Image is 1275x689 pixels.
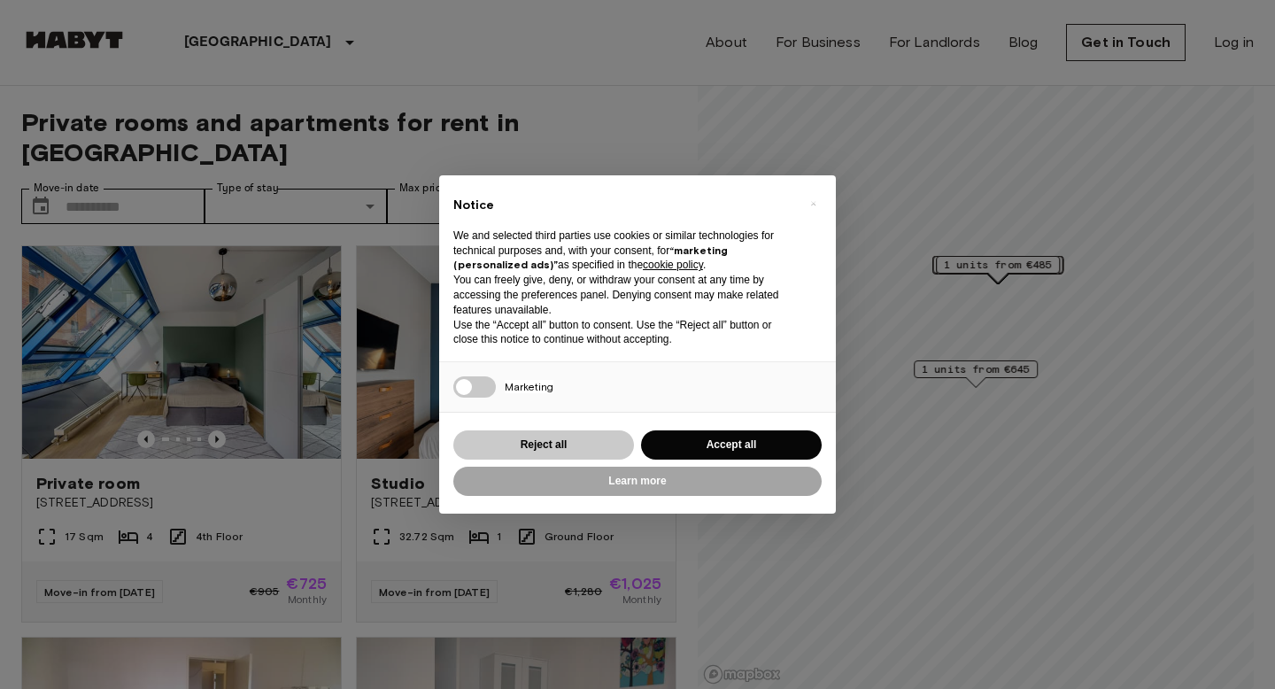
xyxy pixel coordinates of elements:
[799,190,827,218] button: Close this notice
[453,467,822,496] button: Learn more
[453,273,793,317] p: You can freely give, deny, or withdraw your consent at any time by accessing the preferences pane...
[810,193,816,214] span: ×
[453,244,728,272] strong: “marketing (personalized ads)”
[453,197,793,214] h2: Notice
[643,259,703,271] a: cookie policy
[641,430,822,460] button: Accept all
[453,318,793,348] p: Use the “Accept all” button to consent. Use the “Reject all” button or close this notice to conti...
[453,228,793,273] p: We and selected third parties use cookies or similar technologies for technical purposes and, wit...
[453,430,634,460] button: Reject all
[505,380,553,393] span: Marketing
